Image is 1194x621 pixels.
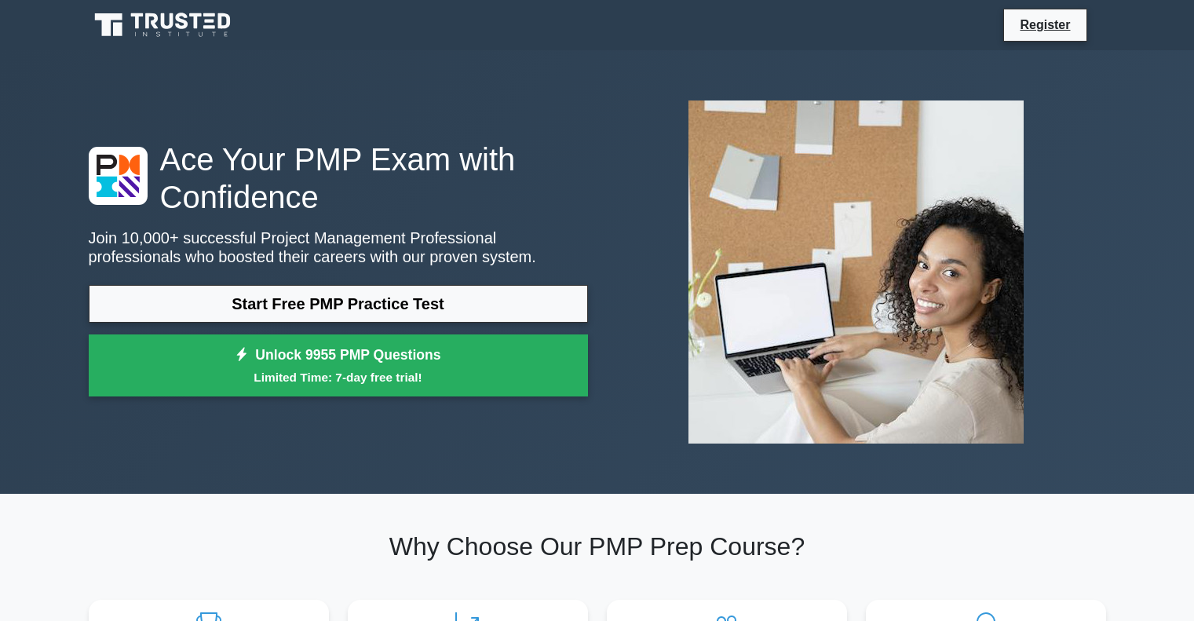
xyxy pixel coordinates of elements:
[89,285,588,323] a: Start Free PMP Practice Test
[89,532,1106,561] h2: Why Choose Our PMP Prep Course?
[89,228,588,266] p: Join 10,000+ successful Project Management Professional professionals who boosted their careers w...
[1010,15,1079,35] a: Register
[108,368,568,386] small: Limited Time: 7-day free trial!
[89,141,588,216] h1: Ace Your PMP Exam with Confidence
[89,334,588,397] a: Unlock 9955 PMP QuestionsLimited Time: 7-day free trial!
